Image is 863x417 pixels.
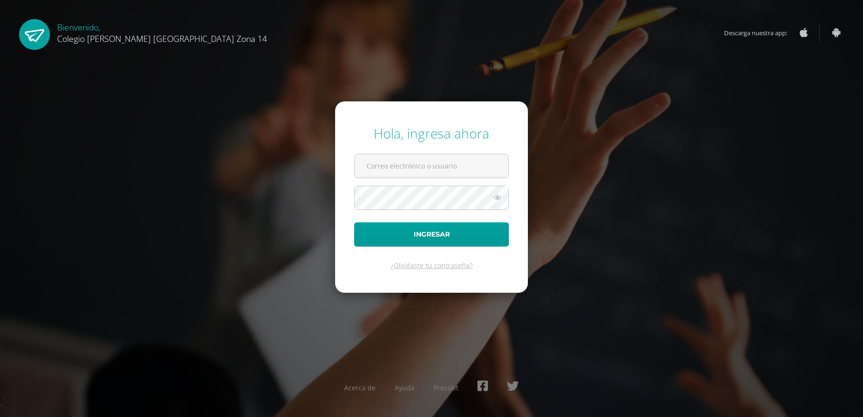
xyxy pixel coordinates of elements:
a: Ayuda [395,383,415,392]
input: Correo electrónico o usuario [355,154,508,178]
div: Hola, ingresa ahora [354,124,509,142]
a: Presskit [434,383,458,392]
span: Descarga nuestra app: [724,24,797,42]
span: Colegio [PERSON_NAME] [GEOGRAPHIC_DATA] Zona 14 [57,33,267,44]
div: Bienvenido, [57,19,267,44]
button: Ingresar [354,222,509,247]
a: ¿Olvidaste tu contraseña? [391,261,473,270]
a: Acerca de [344,383,376,392]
